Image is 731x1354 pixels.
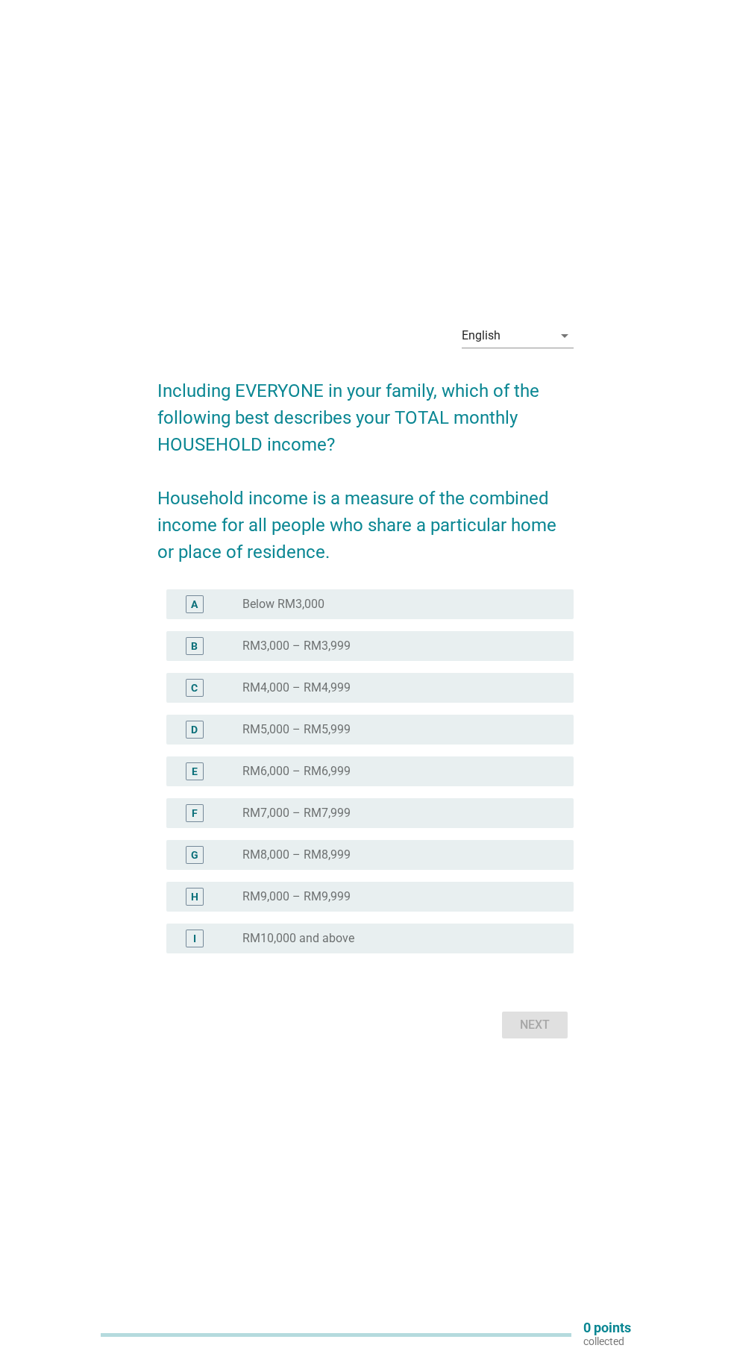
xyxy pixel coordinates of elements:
[191,638,198,654] div: B
[191,721,198,737] div: D
[242,722,351,737] label: RM5,000 – RM5,999
[242,889,351,904] label: RM9,000 – RM9,999
[193,930,196,946] div: I
[191,888,198,904] div: H
[242,680,351,695] label: RM4,000 – RM4,999
[242,764,351,779] label: RM6,000 – RM6,999
[157,363,573,565] h2: Including EVERYONE in your family, which of the following best describes your TOTAL monthly HOUSE...
[192,805,198,821] div: F
[191,847,198,862] div: G
[242,639,351,654] label: RM3,000 – RM3,999
[191,680,198,695] div: C
[556,327,574,345] i: arrow_drop_down
[242,597,324,612] label: Below RM3,000
[192,763,198,779] div: E
[191,596,198,612] div: A
[242,931,354,946] label: RM10,000 and above
[583,1321,631,1335] p: 0 points
[242,806,351,821] label: RM7,000 – RM7,999
[583,1335,631,1348] p: collected
[242,847,351,862] label: RM8,000 – RM8,999
[462,329,501,342] div: English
